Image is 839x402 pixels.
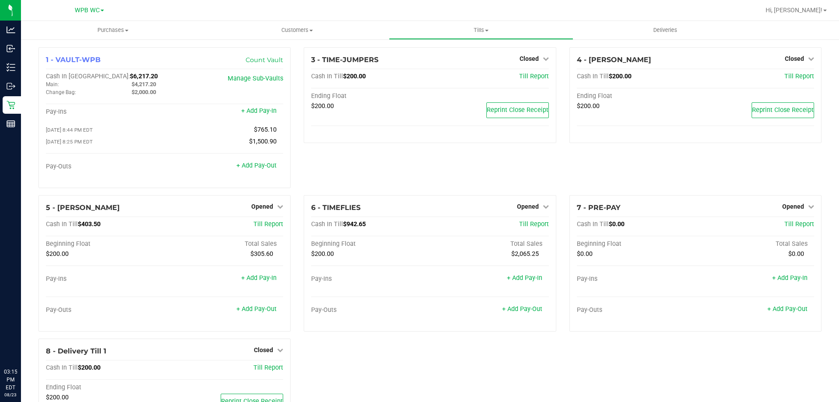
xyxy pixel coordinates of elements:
div: Pay-Ins [46,108,165,116]
span: WPB WC [75,7,100,14]
div: Ending Float [311,92,430,100]
a: Till Report [519,73,549,80]
a: Customers [205,21,389,39]
span: $305.60 [250,250,273,258]
p: 03:15 PM EDT [4,368,17,392]
div: Pay-Ins [311,275,430,283]
span: $0.00 [609,220,624,228]
div: Beginning Float [46,240,165,248]
span: Cash In Till [577,73,609,80]
span: Closed [520,55,539,62]
a: Tills [389,21,573,39]
span: Reprint Close Receipt [752,106,814,114]
span: 5 - [PERSON_NAME] [46,203,120,212]
button: Reprint Close Receipt [752,102,814,118]
span: 8 - Delivery Till 1 [46,347,106,355]
span: $200.00 [46,394,69,401]
span: 6 - TIMEFLIES [311,203,361,212]
inline-svg: Retail [7,101,15,109]
span: Change Bag: [46,89,76,95]
a: Till Report [784,220,814,228]
span: Opened [251,203,273,210]
a: Till Report [519,220,549,228]
span: Tills [389,26,572,34]
span: $1,500.90 [249,138,277,145]
a: Till Report [253,364,283,371]
span: Customers [205,26,388,34]
button: Reprint Close Receipt [486,102,549,118]
span: $403.50 [78,220,101,228]
span: Cash In Till [311,220,343,228]
span: $0.00 [788,250,804,258]
span: $942.65 [343,220,366,228]
div: Total Sales [165,240,284,248]
a: Purchases [21,21,205,39]
div: Beginning Float [577,240,696,248]
p: 08/23 [4,392,17,398]
span: 3 - TIME-JUMPERS [311,56,378,64]
div: Pay-Outs [577,306,696,314]
inline-svg: Inbound [7,44,15,53]
a: + Add Pay-In [507,274,542,282]
a: Manage Sub-Vaults [228,75,283,82]
span: Deliveries [641,26,689,34]
div: Pay-Ins [577,275,696,283]
a: + Add Pay-In [772,274,808,282]
span: 1 - VAULT-WPB [46,56,101,64]
span: Closed [254,346,273,353]
div: Pay-Ins [46,275,165,283]
span: $0.00 [577,250,593,258]
span: Cash In [GEOGRAPHIC_DATA]: [46,73,130,80]
div: Total Sales [695,240,814,248]
span: Opened [782,203,804,210]
span: Hi, [PERSON_NAME]! [766,7,822,14]
a: Count Vault [246,56,283,64]
div: Beginning Float [311,240,430,248]
span: $2,065.25 [511,250,539,258]
span: Cash In Till [46,364,78,371]
span: $765.10 [254,126,277,133]
span: $200.00 [343,73,366,80]
inline-svg: Inventory [7,63,15,72]
a: + Add Pay-Out [236,305,277,313]
a: Till Report [253,220,283,228]
a: Till Report [784,73,814,80]
span: 7 - PRE-PAY [577,203,621,212]
span: 4 - [PERSON_NAME] [577,56,651,64]
inline-svg: Reports [7,119,15,128]
span: Reprint Close Receipt [487,106,548,114]
span: Purchases [21,26,205,34]
inline-svg: Analytics [7,25,15,34]
div: Ending Float [577,92,696,100]
div: Ending Float [46,384,165,392]
span: $200.00 [311,250,334,258]
a: + Add Pay-In [241,107,277,115]
span: $200.00 [46,250,69,258]
span: $2,000.00 [132,89,156,95]
div: Pay-Outs [46,163,165,171]
a: + Add Pay-In [241,274,277,282]
span: $200.00 [577,102,600,110]
a: + Add Pay-Out [236,162,277,169]
div: Total Sales [430,240,549,248]
span: [DATE] 8:25 PM EDT [46,139,93,145]
span: [DATE] 8:44 PM EDT [46,127,93,133]
span: $200.00 [609,73,631,80]
div: Pay-Outs [311,306,430,314]
inline-svg: Outbound [7,82,15,91]
span: Opened [517,203,539,210]
span: $200.00 [311,102,334,110]
span: Cash In Till [311,73,343,80]
span: $200.00 [78,364,101,371]
span: Cash In Till [577,220,609,228]
span: Main: [46,81,59,87]
a: Deliveries [573,21,757,39]
span: $6,217.20 [130,73,158,80]
span: Cash In Till [46,220,78,228]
